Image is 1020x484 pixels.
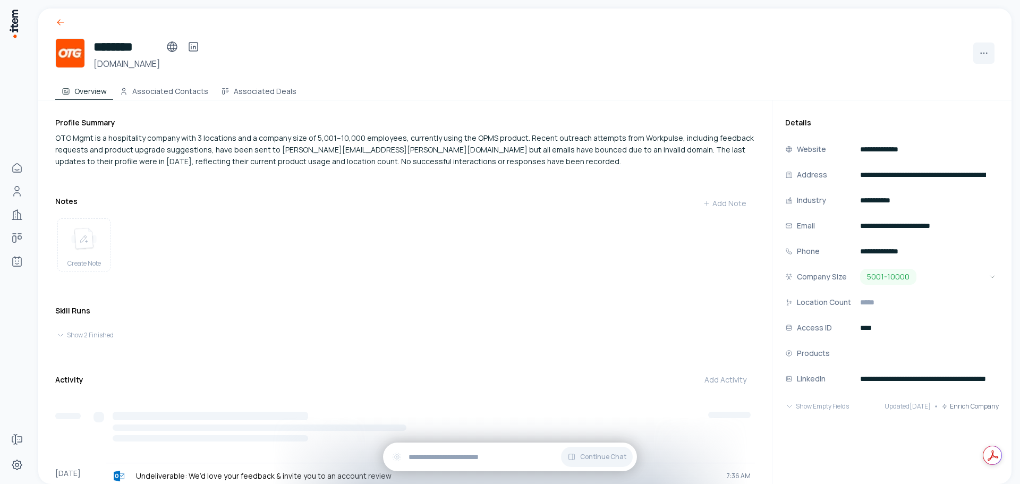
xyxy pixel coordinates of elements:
[6,181,28,202] a: Contacts
[885,402,931,411] span: Updated [DATE]
[6,251,28,272] a: Agents
[696,369,755,390] button: Add Activity
[6,157,28,179] a: Home
[113,79,215,100] button: Associated Contacts
[6,429,28,450] a: Forms
[703,198,746,209] div: Add Note
[797,220,815,232] p: Email
[797,296,851,308] p: Location Count
[797,347,830,359] p: Products
[55,305,755,316] h3: Skill Runs
[727,472,751,480] span: 7:36 AM
[114,471,124,481] img: outlook logo
[797,322,832,334] p: Access ID
[8,9,19,39] img: Item Brain Logo
[6,204,28,225] a: Companies
[561,447,633,467] button: Continue Chat
[694,193,755,214] button: Add Note
[56,328,754,343] button: Show 2 Finished
[941,396,999,417] button: Enrich Company
[55,375,83,385] h3: Activity
[136,471,718,481] p: Undeliverable: We’d love your feedback & invite you to an account review
[797,169,827,181] p: Address
[580,453,626,461] span: Continue Chat
[785,117,999,128] h3: Details
[55,132,755,167] div: OTG Mgmt is a hospitality company with 3 locations and a company size of 5,001–10,000 employees, ...
[797,143,826,155] p: Website
[797,245,820,257] p: Phone
[67,259,101,268] span: Create Note
[215,79,303,100] button: Associated Deals
[973,43,994,64] button: More actions
[383,443,637,471] div: Continue Chat
[55,196,78,207] h3: Notes
[55,79,113,100] button: Overview
[797,194,826,206] p: Industry
[57,218,110,271] button: create noteCreate Note
[55,117,755,128] h3: Profile Summary
[71,227,97,251] img: create note
[55,38,85,68] img: OTG Mgmt
[797,373,826,385] p: LinkedIn
[797,271,847,283] p: Company Size
[6,227,28,249] a: deals
[93,57,204,70] h3: [DOMAIN_NAME]
[785,396,849,417] button: Show Empty Fields
[6,454,28,475] a: Settings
